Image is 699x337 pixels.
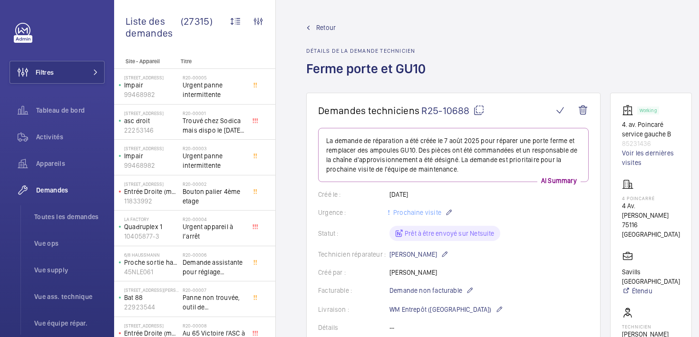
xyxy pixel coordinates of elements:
p: Bat 88 [124,293,179,302]
p: 4 Poincarré [622,195,680,201]
span: Panne non trouvée, outil de déverouillouge impératif pour le diagnostic [183,293,245,312]
span: Vue supply [34,265,105,275]
p: 4. av. Poincaré service gauche B [622,120,680,139]
span: Urgent panne intermittente [183,151,245,170]
p: Impair [124,151,179,161]
p: La demande de réparation a été créée le 7 août 2025 pour réparer une porte ferme et remplacer des... [326,136,581,174]
p: [STREET_ADDRESS] [124,145,179,151]
span: Prochaine visite [391,209,441,216]
p: 10405877-3 [124,231,179,241]
span: Demande non facturable [389,286,462,295]
p: 11833992 [124,196,179,206]
p: 99468982 [124,90,179,99]
p: [STREET_ADDRESS][PERSON_NAME] [124,287,179,293]
span: Filtres [36,67,54,77]
h2: R20-00005 [183,75,245,80]
span: Tableau de bord [36,106,105,115]
h1: Ferme porte et GU10 [306,60,431,93]
span: Vue équipe répar. [34,318,105,328]
p: [STREET_ADDRESS] [124,75,179,80]
p: Entrée Droite (monte-charge) [124,187,179,196]
h2: R20-00004 [183,216,245,222]
p: Impair [124,80,179,90]
p: asc droit [124,116,179,125]
p: 75116 [GEOGRAPHIC_DATA] [622,220,680,239]
p: [STREET_ADDRESS] [124,110,179,116]
h2: R20-00001 [183,110,245,116]
span: Appareils [36,159,105,168]
span: Activités [36,132,105,142]
p: 6/8 Haussmann [124,252,179,258]
p: 85231436 [622,139,680,148]
p: [STREET_ADDRESS] [124,181,179,187]
p: Site - Appareil [114,58,177,65]
p: Savills [GEOGRAPHIC_DATA] [622,267,680,286]
p: Titre [181,58,243,65]
h2: R20-00008 [183,323,245,328]
p: Working [640,109,657,112]
a: Voir les dernières visites [622,148,680,167]
span: Demandes [36,185,105,195]
span: Urgent panne intermittente [183,80,245,99]
p: Proche sortie hall Pelletier [124,258,179,267]
p: Technicien [622,324,669,329]
span: Vue ass. technique [34,292,105,301]
h2: R20-00007 [183,287,245,293]
p: 4 Av. [PERSON_NAME] [622,201,680,220]
span: R25-10688 [421,105,485,116]
h2: R20-00002 [183,181,245,187]
button: Filtres [10,61,105,84]
span: Bouton palier 4ème etage [183,187,245,206]
span: Urgent appareil à l’arrêt [183,222,245,241]
p: Quadruplex 1 [124,222,179,231]
p: 99468982 [124,161,179,170]
span: Retour [316,23,336,32]
span: Demande assistante pour réglage d'opérateurs porte cabine double accès [183,258,245,277]
p: AI Summary [537,176,581,185]
p: WM Entrepôt ([GEOGRAPHIC_DATA]) [389,304,503,315]
span: Toutes les demandes [34,212,105,221]
p: 22923544 [124,302,179,312]
p: La Factory [124,216,179,222]
span: Vue ops [34,239,105,248]
p: [PERSON_NAME] [389,249,448,260]
span: Liste des demandes [126,15,181,39]
img: elevator.svg [622,105,637,116]
h2: R20-00003 [183,145,245,151]
p: 22253146 [124,125,179,135]
h2: R20-00006 [183,252,245,258]
span: Trouvé chez Sodica mais dispo le [DATE] [URL][DOMAIN_NAME] [183,116,245,135]
p: [STREET_ADDRESS] [124,323,179,328]
h2: Détails de la demande technicien [306,48,431,54]
p: 45NLE061 [124,267,179,277]
a: Étendu [622,286,680,296]
span: Demandes techniciens [318,105,419,116]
